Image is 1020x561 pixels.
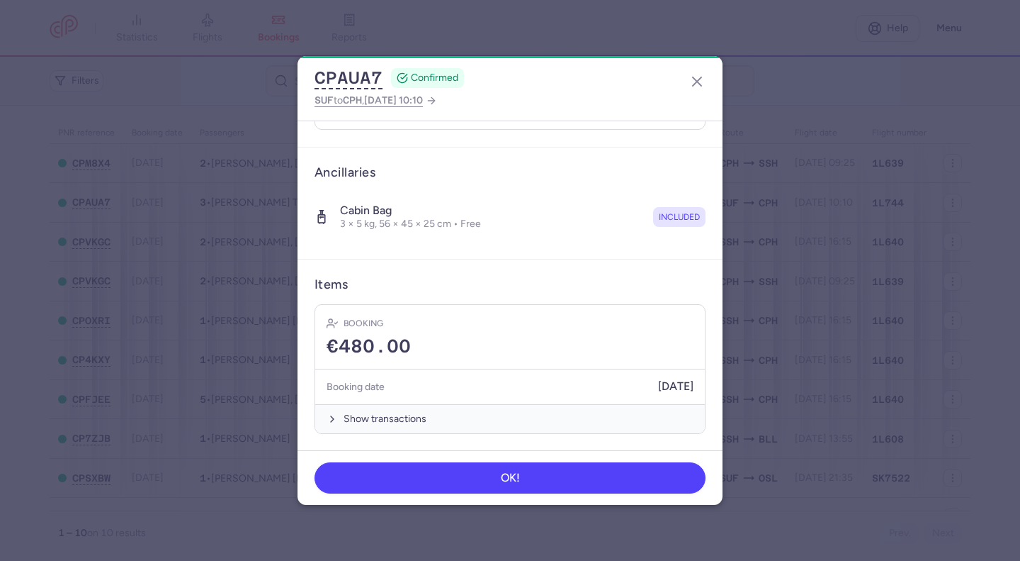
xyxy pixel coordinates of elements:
[315,404,705,433] button: Show transactions
[340,218,481,230] p: 3 × 5 kg, 56 × 45 × 25 cm • Free
[314,91,423,109] span: to ,
[658,380,693,393] span: [DATE]
[314,91,437,109] a: SUFtoCPH,[DATE] 10:10
[327,378,385,396] h5: Booking date
[340,204,481,218] h4: Cabin bag
[343,94,362,106] span: CPH
[314,67,382,89] button: CPAUA7
[327,336,411,357] span: €480.00
[314,462,705,494] button: OK!
[314,277,348,293] h3: Items
[659,210,700,224] span: included
[501,472,520,484] span: OK!
[314,94,334,106] span: SUF
[314,165,705,181] h3: Ancillaries
[344,316,383,331] h4: Booking
[411,71,458,85] span: CONFIRMED
[315,305,705,370] div: Booking€480.00
[364,94,423,106] span: [DATE] 10:10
